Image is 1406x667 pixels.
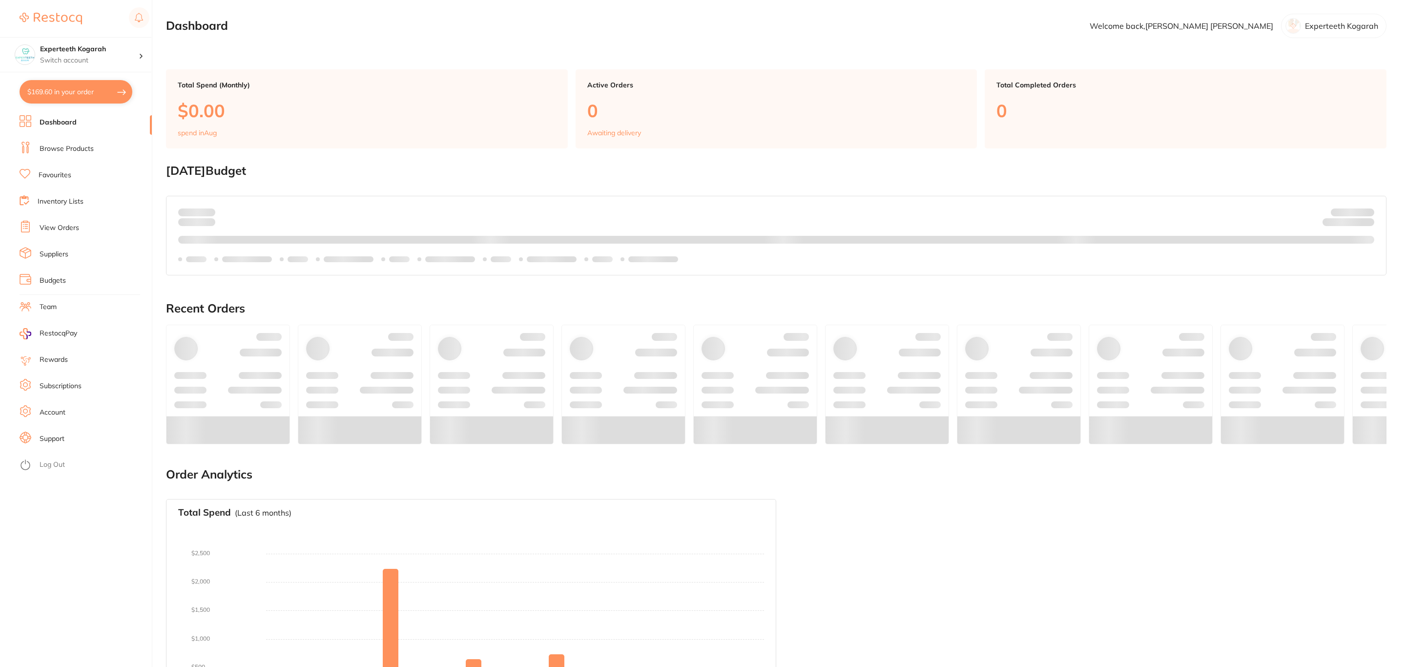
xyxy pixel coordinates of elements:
a: Favourites [39,170,71,180]
button: Log Out [20,458,149,473]
h2: Order Analytics [166,468,1386,481]
strong: $0.00 [1357,220,1374,229]
p: Experteeth Kogarah [1305,21,1378,30]
strong: $NaN [1355,208,1374,216]
a: Team [40,302,57,312]
p: $0.00 [178,101,556,121]
h3: Total Spend [178,507,231,518]
p: Labels extended [222,255,272,263]
p: Welcome back, [PERSON_NAME] [PERSON_NAME] [1090,21,1273,30]
a: Dashboard [40,118,77,127]
p: Labels [491,255,511,263]
strong: $0.00 [198,208,215,216]
a: Inventory Lists [38,197,83,207]
h2: Recent Orders [166,302,1386,315]
p: Labels extended [324,255,373,263]
img: Restocq Logo [20,13,82,24]
a: Total Completed Orders0 [985,69,1386,148]
h2: Dashboard [166,19,228,33]
a: Active Orders0Awaiting delivery [576,69,977,148]
p: spend in Aug [178,129,217,137]
p: Spent: [178,208,215,216]
img: RestocqPay [20,328,31,339]
p: 0 [587,101,966,121]
p: Switch account [40,56,139,65]
p: Labels [389,255,410,263]
p: Remaining: [1323,216,1374,228]
img: Experteeth Kogarah [15,45,35,64]
a: Restocq Logo [20,7,82,30]
p: Labels extended [527,255,577,263]
a: Total Spend (Monthly)$0.00spend inAug [166,69,568,148]
a: View Orders [40,223,79,233]
p: Labels [288,255,308,263]
p: Labels extended [628,255,678,263]
a: Budgets [40,276,66,286]
p: 0 [996,101,1375,121]
a: Account [40,408,65,417]
p: Active Orders [587,81,966,89]
button: $169.60 in your order [20,80,132,104]
p: Total Completed Orders [996,81,1375,89]
h4: Experteeth Kogarah [40,44,139,54]
h2: [DATE] Budget [166,164,1386,178]
a: Log Out [40,460,65,470]
p: Labels extended [425,255,475,263]
a: Subscriptions [40,381,82,391]
a: Rewards [40,355,68,365]
p: (Last 6 months) [235,508,291,517]
a: Suppliers [40,250,68,259]
p: Awaiting delivery [587,129,641,137]
p: Labels [186,255,207,263]
a: Support [40,434,64,444]
p: Budget: [1331,208,1374,216]
span: RestocqPay [40,329,77,338]
p: Labels [592,255,613,263]
p: month [178,216,215,228]
p: Total Spend (Monthly) [178,81,556,89]
a: Browse Products [40,144,94,154]
a: RestocqPay [20,328,77,339]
